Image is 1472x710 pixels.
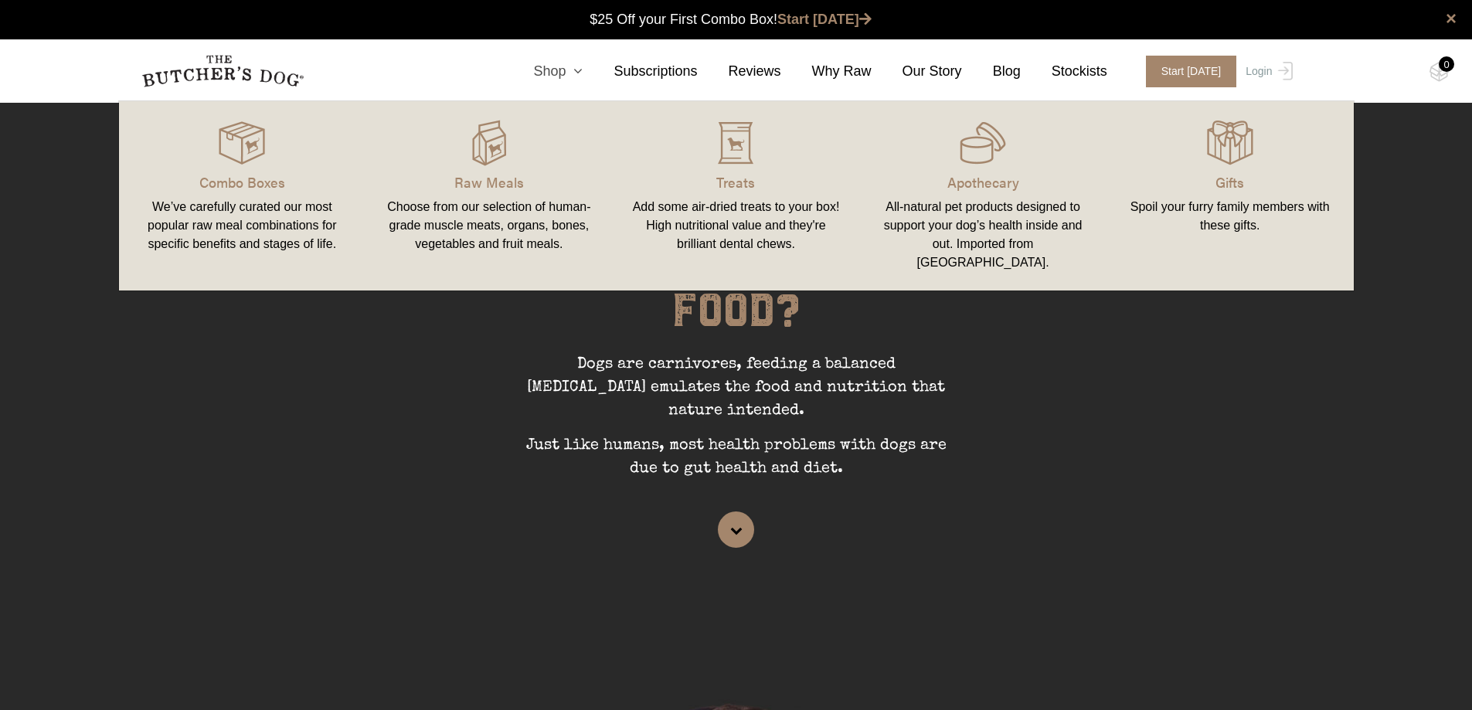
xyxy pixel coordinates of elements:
[1125,172,1335,192] p: Gifts
[1125,198,1335,235] div: Spoil your furry family members with these gifts.
[384,198,594,253] div: Choose from our selection of human-grade muscle meats, organs, bones, vegetables and fruit meals.
[1130,56,1243,87] a: Start [DATE]
[777,12,872,27] a: Start [DATE]
[1446,9,1457,28] a: close
[119,117,366,275] a: Combo Boxes We’ve carefully curated our most popular raw meal combinations for specific benefits ...
[505,353,968,434] p: Dogs are carnivores, feeding a balanced [MEDICAL_DATA] emulates the food and nutrition that natur...
[1439,56,1454,72] div: 0
[138,172,348,192] p: Combo Boxes
[1242,56,1292,87] a: Login
[583,61,697,82] a: Subscriptions
[138,198,348,253] div: We’ve carefully curated our most popular raw meal combinations for specific benefits and stages o...
[1146,56,1237,87] span: Start [DATE]
[1430,62,1449,82] img: TBD_Cart-Empty.png
[505,241,968,353] h1: WHY FEED RAW DOG FOOD?
[613,117,860,275] a: Treats Add some air-dried treats to your box! High nutritional value and they're brilliant dental...
[384,172,594,192] p: Raw Meals
[872,61,962,82] a: Our Story
[631,172,841,192] p: Treats
[1107,117,1354,275] a: Gifts Spoil your furry family members with these gifts.
[878,198,1088,272] div: All-natural pet products designed to support your dog’s health inside and out. Imported from [GEO...
[502,61,583,82] a: Shop
[1021,61,1107,82] a: Stockists
[781,61,872,82] a: Why Raw
[962,61,1021,82] a: Blog
[505,434,968,492] p: Just like humans, most health problems with dogs are due to gut health and diet.
[365,117,613,275] a: Raw Meals Choose from our selection of human-grade muscle meats, organs, bones, vegetables and fr...
[859,117,1107,275] a: Apothecary All-natural pet products designed to support your dog’s health inside and out. Importe...
[878,172,1088,192] p: Apothecary
[698,61,781,82] a: Reviews
[631,198,841,253] div: Add some air-dried treats to your box! High nutritional value and they're brilliant dental chews.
